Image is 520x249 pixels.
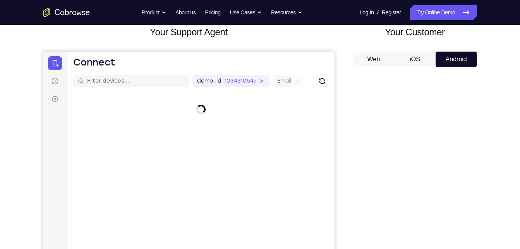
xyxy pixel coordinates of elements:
[271,5,302,20] button: Resources
[142,5,166,20] button: Product
[175,5,196,20] a: About us
[382,5,401,20] a: Register
[230,5,262,20] button: Use Cases
[353,52,395,67] button: Web
[43,8,90,17] a: Go to the home page
[410,5,477,20] a: Try Online Demo
[394,52,436,67] button: iOS
[436,52,477,67] button: Android
[353,25,477,39] h2: Your Customer
[360,5,374,20] a: Log In
[134,233,181,249] button: 6-digit code
[205,5,220,20] a: Pricing
[43,25,335,39] h2: Your Support Agent
[377,8,379,17] span: /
